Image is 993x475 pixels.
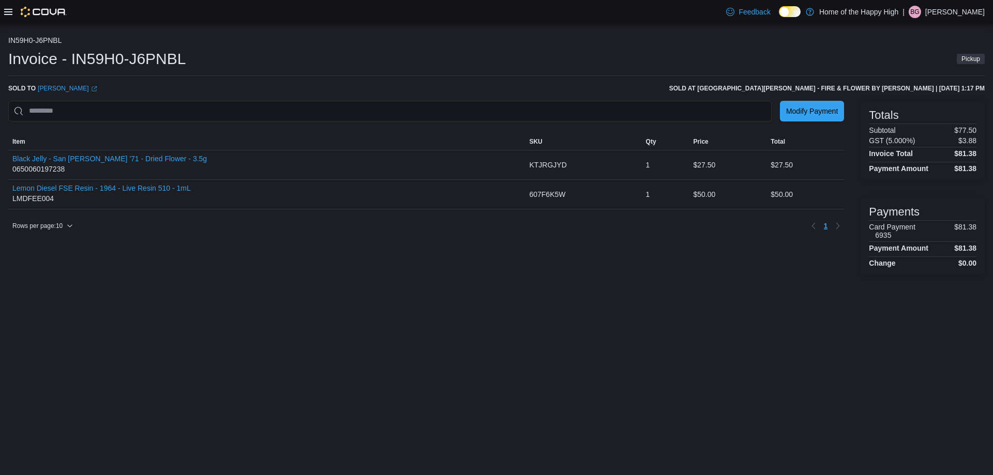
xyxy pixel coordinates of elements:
[529,137,542,146] span: SKU
[786,106,838,116] span: Modify Payment
[819,6,898,18] p: Home of the Happy High
[954,223,976,239] p: $81.38
[869,206,920,218] h3: Payments
[869,244,928,252] h4: Payment Amount
[954,244,976,252] h4: $81.38
[869,109,898,121] h3: Totals
[909,6,921,18] div: Bryton Garstin
[869,164,928,173] h4: Payment Amount
[646,137,656,146] span: Qty
[529,159,566,171] span: KTJRGJYD
[875,231,915,239] h6: 6935
[807,220,820,232] button: Previous page
[766,155,844,175] div: $27.50
[869,259,895,267] h4: Change
[954,149,976,158] h4: $81.38
[779,17,779,18] span: Dark Mode
[869,149,913,158] h4: Invoice Total
[958,136,976,145] p: $3.88
[780,101,844,121] button: Modify Payment
[529,188,565,201] span: 607F6K5W
[689,155,766,175] div: $27.50
[8,49,186,69] h1: Invoice - IN59H0-J6PNBL
[925,6,985,18] p: [PERSON_NAME]
[739,7,770,17] span: Feedback
[902,6,905,18] p: |
[824,221,828,231] span: 1
[8,220,77,232] button: Rows per page:10
[869,223,915,231] h6: Card Payment
[807,218,845,234] nav: Pagination for table: MemoryTable from EuiInMemoryTable
[525,133,641,150] button: SKU
[8,84,97,93] div: Sold to
[766,133,844,150] button: Total
[642,133,689,150] button: Qty
[820,218,832,234] ul: Pagination for table: MemoryTable from EuiInMemoryTable
[722,2,774,22] a: Feedback
[961,54,980,64] span: Pickup
[8,101,772,121] input: This is a search bar. As you type, the results lower in the page will automatically filter.
[869,126,895,134] h6: Subtotal
[669,84,985,93] h6: Sold at [GEOGRAPHIC_DATA][PERSON_NAME] - Fire & Flower by [PERSON_NAME] | [DATE] 1:17 PM
[8,36,62,44] button: IN59H0-J6PNBL
[910,6,919,18] span: BG
[91,86,97,92] svg: External link
[38,84,97,93] a: [PERSON_NAME]External link
[779,6,801,17] input: Dark Mode
[642,155,689,175] div: 1
[832,220,844,232] button: Next page
[12,222,63,230] span: Rows per page : 10
[8,36,985,47] nav: An example of EuiBreadcrumbs
[12,137,25,146] span: Item
[12,155,207,175] div: 0650060197238
[12,184,191,205] div: LMDFEE004
[642,184,689,205] div: 1
[771,137,785,146] span: Total
[869,136,915,145] h6: GST (5.000%)
[693,137,708,146] span: Price
[820,218,832,234] button: Page 1 of 1
[766,184,844,205] div: $50.00
[12,184,191,192] button: Lemon Diesel FSE Resin - 1964 - Live Resin 510 - 1mL
[954,164,976,173] h4: $81.38
[21,7,67,17] img: Cova
[954,126,976,134] p: $77.50
[12,155,207,163] button: Black Jelly - San [PERSON_NAME] '71 - Dried Flower - 3.5g
[689,133,766,150] button: Price
[689,184,766,205] div: $50.00
[958,259,976,267] h4: $0.00
[8,133,525,150] button: Item
[957,54,985,64] span: Pickup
